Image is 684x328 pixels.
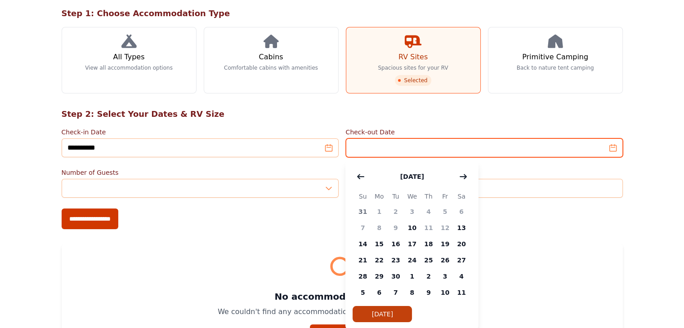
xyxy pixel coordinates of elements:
span: 6 [371,284,388,301]
span: 5 [437,204,453,220]
a: Cabins Comfortable cabins with amenities [204,27,339,93]
span: 8 [404,284,420,301]
span: 21 [354,252,371,268]
span: 15 [371,236,388,252]
span: 29 [371,268,388,284]
label: Check-in Date [62,128,339,137]
span: 16 [388,236,404,252]
span: 14 [354,236,371,252]
span: 19 [437,236,453,252]
p: View all accommodation options [85,64,173,71]
h3: Primitive Camping [522,52,588,62]
button: [DATE] [353,306,412,322]
p: Back to nature tent camping [517,64,594,71]
span: 31 [354,204,371,220]
p: Spacious sites for your RV [378,64,448,71]
span: 4 [420,204,437,220]
span: Mo [371,191,388,202]
span: 25 [420,252,437,268]
span: 20 [453,236,470,252]
a: All Types View all accommodation options [62,27,197,93]
span: 12 [437,220,453,236]
span: Th [420,191,437,202]
span: 8 [371,220,388,236]
span: 11 [453,284,470,301]
span: Fr [437,191,453,202]
span: 5 [354,284,371,301]
span: Sa [453,191,470,202]
span: 18 [420,236,437,252]
h3: Cabins [259,52,283,62]
h3: RV Sites [398,52,428,62]
button: [DATE] [391,168,433,186]
span: 4 [453,268,470,284]
a: Primitive Camping Back to nature tent camping [488,27,623,93]
span: Su [354,191,371,202]
span: 7 [388,284,404,301]
span: 27 [453,252,470,268]
h3: All Types [113,52,144,62]
label: RV Pad Length (feet) [346,168,623,177]
span: 1 [371,204,388,220]
span: 30 [388,268,404,284]
span: 9 [420,284,437,301]
span: 11 [420,220,437,236]
span: 3 [437,268,453,284]
span: We [404,191,420,202]
h2: Step 2: Select Your Dates & RV Size [62,108,623,120]
span: 17 [404,236,420,252]
span: 10 [404,220,420,236]
span: 26 [437,252,453,268]
span: 9 [388,220,404,236]
span: 23 [388,252,404,268]
span: 24 [404,252,420,268]
p: Comfortable cabins with amenities [224,64,318,71]
label: Check-out Date [346,128,623,137]
a: RV Sites Spacious sites for your RV Selected [346,27,481,93]
h2: Step 1: Choose Accommodation Type [62,7,623,20]
span: 2 [388,204,404,220]
span: 6 [453,204,470,220]
span: Selected [395,75,431,86]
span: 10 [437,284,453,301]
span: 2 [420,268,437,284]
span: 7 [354,220,371,236]
span: 22 [371,252,388,268]
label: Number of Guests [62,168,339,177]
span: 28 [354,268,371,284]
span: 1 [404,268,420,284]
span: Tu [388,191,404,202]
h3: No accommodations found [72,290,612,303]
span: 3 [404,204,420,220]
span: 13 [453,220,470,236]
p: We couldn't find any accommodations matching your search criteria. [72,306,612,317]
